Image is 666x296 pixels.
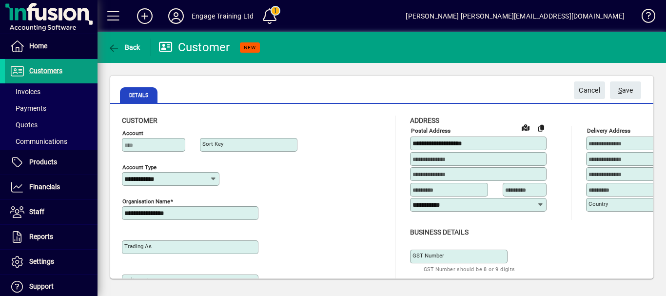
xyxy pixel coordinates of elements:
[29,183,60,191] span: Financials
[105,39,143,56] button: Back
[5,200,98,224] a: Staff
[5,150,98,175] a: Products
[5,133,98,150] a: Communications
[192,8,254,24] div: Engage Training Ltd
[29,233,53,240] span: Reports
[5,250,98,274] a: Settings
[5,34,98,59] a: Home
[129,7,160,25] button: Add
[120,87,157,103] span: Details
[158,39,230,55] div: Customer
[98,39,151,56] app-page-header-button: Back
[124,243,152,250] mat-label: Trading as
[10,104,46,112] span: Payments
[124,277,151,284] mat-label: Deliver via
[10,138,67,145] span: Communications
[5,225,98,249] a: Reports
[29,42,47,50] span: Home
[202,140,223,147] mat-label: Sort key
[10,88,40,96] span: Invoices
[579,82,600,99] span: Cancel
[406,8,625,24] div: [PERSON_NAME] [PERSON_NAME][EMAIL_ADDRESS][DOMAIN_NAME]
[588,200,608,207] mat-label: Country
[5,117,98,133] a: Quotes
[160,7,192,25] button: Profile
[29,282,54,290] span: Support
[610,81,641,99] button: Save
[410,228,469,236] span: Business details
[29,67,62,75] span: Customers
[244,44,256,51] span: NEW
[10,121,38,129] span: Quotes
[412,252,444,259] mat-label: GST Number
[122,130,143,137] mat-label: Account
[410,117,439,124] span: Address
[29,257,54,265] span: Settings
[5,175,98,199] a: Financials
[518,119,533,135] a: View on map
[618,82,633,99] span: ave
[618,86,622,94] span: S
[122,198,170,205] mat-label: Organisation name
[574,81,605,99] button: Cancel
[122,164,157,171] mat-label: Account Type
[5,100,98,117] a: Payments
[424,263,515,275] mat-hint: GST Number should be 8 or 9 digits
[5,83,98,100] a: Invoices
[533,120,549,136] button: Copy to Delivery address
[108,43,140,51] span: Back
[29,158,57,166] span: Products
[122,117,157,124] span: Customer
[29,208,44,216] span: Staff
[634,2,654,34] a: Knowledge Base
